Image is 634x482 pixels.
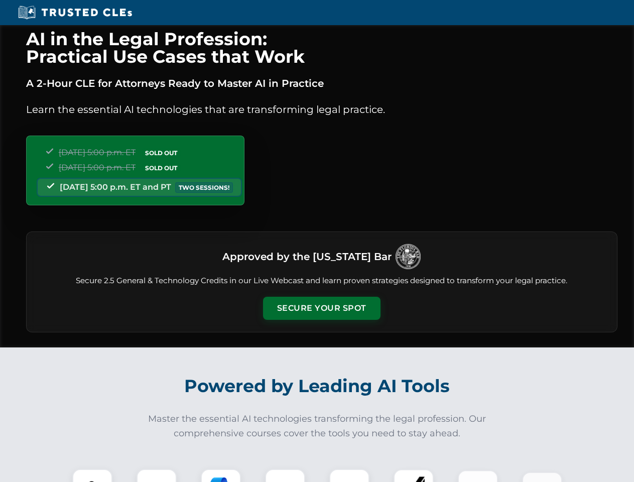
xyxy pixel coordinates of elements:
img: Trusted CLEs [15,5,135,20]
p: Master the essential AI technologies transforming the legal profession. Our comprehensive courses... [142,412,493,441]
img: Logo [396,244,421,269]
button: Secure Your Spot [263,297,381,320]
span: [DATE] 5:00 p.m. ET [59,148,136,157]
p: A 2-Hour CLE for Attorneys Ready to Master AI in Practice [26,75,617,91]
h1: AI in the Legal Profession: Practical Use Cases that Work [26,30,617,65]
p: Learn the essential AI technologies that are transforming legal practice. [26,101,617,117]
h2: Powered by Leading AI Tools [39,369,595,404]
span: [DATE] 5:00 p.m. ET [59,163,136,172]
span: SOLD OUT [142,163,181,173]
span: SOLD OUT [142,148,181,158]
h3: Approved by the [US_STATE] Bar [222,248,392,266]
p: Secure 2.5 General & Technology Credits in our Live Webcast and learn proven strategies designed ... [39,275,605,287]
